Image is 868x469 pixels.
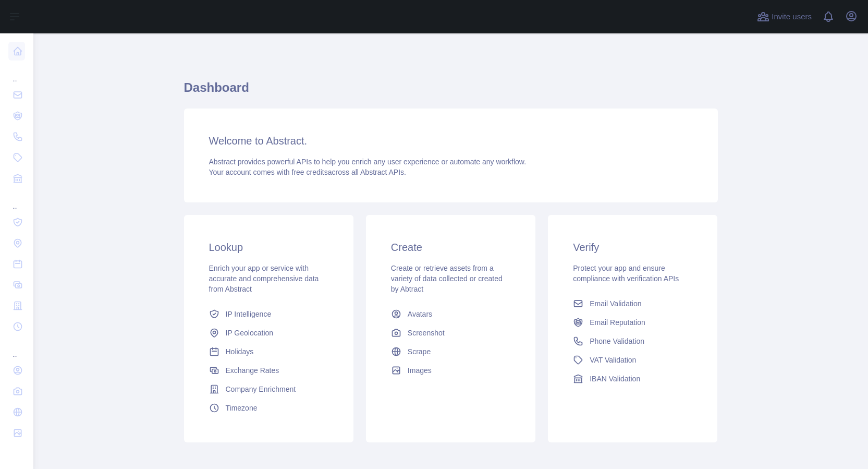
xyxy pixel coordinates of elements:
[387,323,515,342] a: Screenshot
[8,63,25,83] div: ...
[772,11,812,23] span: Invite users
[209,264,319,293] span: Enrich your app or service with accurate and comprehensive data from Abstract
[205,342,333,361] a: Holidays
[209,134,693,148] h3: Welcome to Abstract.
[590,298,641,309] span: Email Validation
[569,369,696,388] a: IBAN Validation
[391,264,503,293] span: Create or retrieve assets from a variety of data collected or created by Abtract
[205,399,333,417] a: Timezone
[205,305,333,323] a: IP Intelligence
[387,342,515,361] a: Scrape
[569,294,696,313] a: Email Validation
[226,309,272,319] span: IP Intelligence
[226,403,258,413] span: Timezone
[292,168,328,176] span: free credits
[569,313,696,332] a: Email Reputation
[209,240,328,255] h3: Lookup
[590,374,640,384] span: IBAN Validation
[205,323,333,342] a: IP Geolocation
[569,332,696,351] a: Phone Validation
[8,338,25,359] div: ...
[569,351,696,369] a: VAT Validation
[8,190,25,211] div: ...
[205,380,333,399] a: Company Enrichment
[408,365,432,376] span: Images
[408,328,445,338] span: Screenshot
[391,240,510,255] h3: Create
[209,158,527,166] span: Abstract provides powerful APIs to help you enrich any user experience or automate any workflow.
[755,8,814,25] button: Invite users
[590,336,644,346] span: Phone Validation
[226,365,279,376] span: Exchange Rates
[205,361,333,380] a: Exchange Rates
[408,346,431,357] span: Scrape
[184,79,718,104] h1: Dashboard
[387,361,515,380] a: Images
[408,309,432,319] span: Avatars
[209,168,406,176] span: Your account comes with across all Abstract APIs.
[387,305,515,323] a: Avatars
[226,328,274,338] span: IP Geolocation
[573,264,679,283] span: Protect your app and ensure compliance with verification APIs
[573,240,692,255] h3: Verify
[590,317,645,328] span: Email Reputation
[590,355,636,365] span: VAT Validation
[226,384,296,394] span: Company Enrichment
[226,346,254,357] span: Holidays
